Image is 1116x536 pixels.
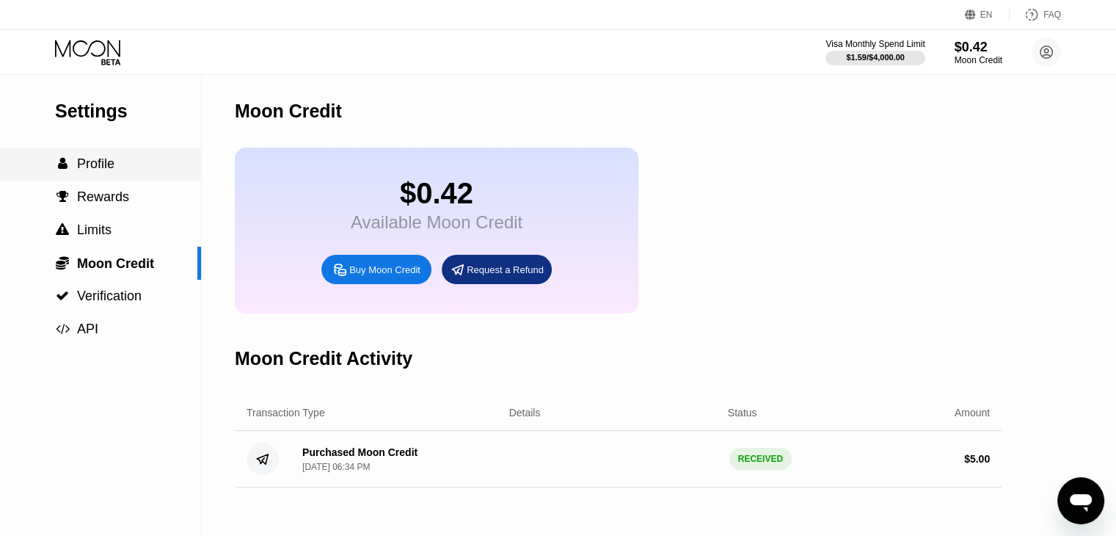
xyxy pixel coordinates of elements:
[56,289,69,303] span: 
[302,446,417,458] div: Purchased Moon Credit
[56,223,69,236] span: 
[55,256,70,270] div: 
[349,264,420,276] div: Buy Moon Credit
[55,322,70,336] div: 
[55,101,201,122] div: Settings
[509,407,541,419] div: Details
[351,212,522,233] div: Available Moon Credit
[351,177,522,210] div: $0.42
[321,255,431,284] div: Buy Moon Credit
[1057,477,1104,524] iframe: Button to launch messaging window
[442,255,552,284] div: Request a Refund
[846,53,905,62] div: $1.59 / $4,000.00
[955,55,1002,65] div: Moon Credit
[56,322,70,336] span: 
[77,222,112,237] span: Limits
[235,348,412,369] div: Moon Credit Activity
[77,189,129,204] span: Rewards
[235,101,342,122] div: Moon Credit
[55,223,70,236] div: 
[955,40,1002,65] div: $0.42Moon Credit
[56,190,69,203] span: 
[955,40,1002,55] div: $0.42
[955,407,990,419] div: Amount
[55,289,70,303] div: 
[728,407,757,419] div: Status
[965,7,1010,22] div: EN
[77,289,142,303] span: Verification
[77,156,114,171] span: Profile
[964,453,990,465] div: $ 5.00
[1010,7,1061,22] div: FAQ
[825,39,924,65] div: Visa Monthly Spend Limit$1.59/$4,000.00
[247,407,325,419] div: Transaction Type
[825,39,924,49] div: Visa Monthly Spend Limit
[1043,10,1061,20] div: FAQ
[56,256,69,270] span: 
[58,157,68,170] span: 
[980,10,993,20] div: EN
[55,157,70,170] div: 
[77,256,154,271] span: Moon Credit
[467,264,544,276] div: Request a Refund
[77,322,98,336] span: API
[55,190,70,203] div: 
[729,448,792,470] div: RECEIVED
[302,462,370,472] div: [DATE] 06:34 PM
